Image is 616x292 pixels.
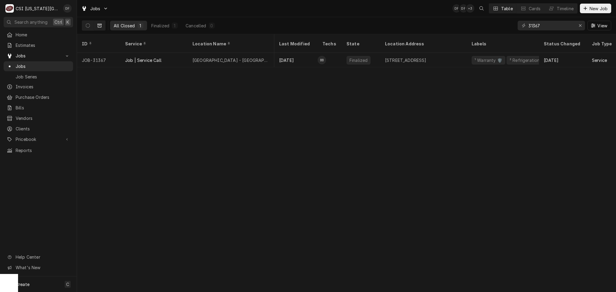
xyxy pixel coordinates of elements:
div: ID [82,41,114,47]
div: DF [459,4,468,13]
a: Invoices [4,82,73,92]
div: Location Name [192,41,268,47]
a: Purchase Orders [4,92,73,102]
span: Estimates [16,42,70,48]
span: Home [16,32,70,38]
div: Status Changed [544,41,582,47]
div: Last Modified [279,41,312,47]
div: Labels [472,41,534,47]
span: Clients [16,126,70,132]
div: JOB-31367 [77,53,120,67]
a: Go to Jobs [79,4,111,14]
span: Help Center [16,254,69,260]
div: Finalized [349,57,368,63]
div: Service [592,57,607,63]
a: Jobs [4,61,73,71]
div: State [346,41,375,47]
div: Table [501,5,513,12]
span: K [66,19,69,25]
div: ² Refrigeration ❄️ [509,57,547,63]
span: Bills [16,105,70,111]
div: All Closed [114,23,135,29]
span: Reports [16,147,70,154]
div: Cancelled [186,23,206,29]
span: Vendors [16,115,70,121]
div: CSI [US_STATE][GEOGRAPHIC_DATA]. [16,5,60,12]
div: Service [125,41,182,47]
span: View [596,23,608,29]
div: [DATE] [539,53,587,67]
span: Job Series [16,74,70,80]
a: Bills [4,103,73,113]
div: 0 [210,23,214,29]
div: David Fannin's Avatar [452,4,461,13]
div: DF [452,4,461,13]
input: Keyword search [528,21,574,30]
div: BB [318,56,326,64]
div: ¹ Warranty 🛡️ [474,57,503,63]
span: Jobs [16,53,61,59]
span: What's New [16,264,69,271]
span: Purchase Orders [16,94,70,100]
span: C [66,281,69,287]
span: Create [16,282,29,287]
div: Job | Service Call [125,57,162,63]
a: Reports [4,145,73,155]
div: [STREET_ADDRESS] [385,57,427,63]
button: New Job [580,4,611,13]
div: [GEOGRAPHIC_DATA] - [GEOGRAPHIC_DATA] [192,57,269,63]
div: David Fannin's Avatar [459,4,468,13]
div: Cards [529,5,541,12]
a: Go to What's New [4,263,73,272]
button: Erase input [575,21,585,30]
span: Ctrl [54,19,62,25]
button: View [587,21,611,30]
button: Open search [477,4,486,13]
a: Clients [4,124,73,134]
div: 1 [173,23,177,29]
div: + 3 [466,4,474,13]
div: [DATE] [274,53,318,67]
a: Estimates [4,40,73,50]
div: Techs [322,41,337,47]
a: Go to Pricebook [4,134,73,144]
a: Vendors [4,113,73,123]
span: Jobs [16,63,70,69]
div: Brian Breazier's Avatar [318,56,326,64]
span: Pricebook [16,136,61,142]
div: C [5,4,14,13]
span: Jobs [90,5,100,12]
div: 1 [139,23,142,29]
div: Timeline [557,5,574,12]
span: Search anything [14,19,48,25]
div: CSI Kansas City.'s Avatar [5,4,14,13]
a: Home [4,30,73,40]
a: Job Series [4,72,73,82]
span: Invoices [16,84,70,90]
a: Go to Jobs [4,51,73,61]
span: New Job [588,5,609,12]
button: Search anythingCtrlK [4,17,73,27]
div: DF [63,4,72,13]
div: David Fannin's Avatar [63,4,72,13]
a: Go to Help Center [4,252,73,262]
div: Location Address [385,41,461,47]
div: Finalized [151,23,169,29]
